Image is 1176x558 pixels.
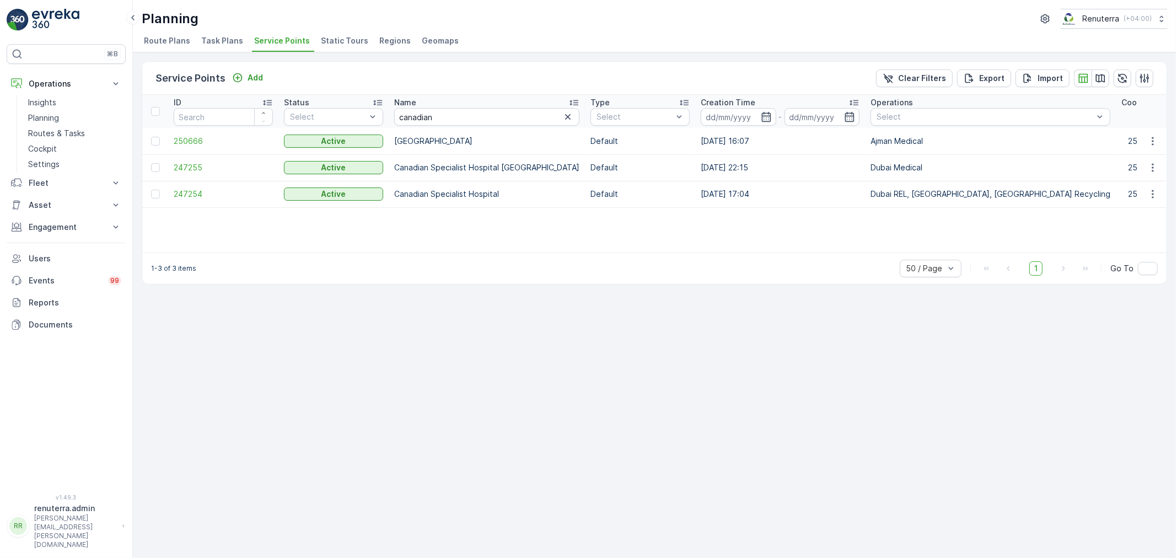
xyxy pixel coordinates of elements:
p: renuterra.admin [34,503,117,514]
a: Insights [24,95,126,110]
p: Insights [28,97,56,108]
span: Go To [1110,263,1134,274]
img: logo_light-DOdMpM7g.png [32,9,79,31]
p: Coordinates [1121,97,1168,108]
p: Users [29,253,121,264]
p: Settings [28,159,60,170]
p: Fleet [29,178,104,189]
p: Cockpit [28,143,57,154]
a: 247254 [174,189,273,200]
td: [DATE] 16:07 [695,128,865,154]
td: Dubai REL, [GEOGRAPHIC_DATA], [GEOGRAPHIC_DATA] Recycling [865,181,1116,207]
button: Export [957,69,1011,87]
button: Fleet [7,172,126,194]
p: Clear Filters [898,73,946,84]
p: ( +04:00 ) [1124,14,1152,23]
p: Active [321,189,346,200]
td: [GEOGRAPHIC_DATA] [389,128,585,154]
div: Toggle Row Selected [151,190,160,198]
p: Select [290,111,366,122]
div: Toggle Row Selected [151,137,160,146]
div: RR [9,517,27,535]
a: 250666 [174,136,273,147]
td: [DATE] 22:15 [695,154,865,181]
p: Documents [29,319,121,330]
td: Canadian Specialist Hospital [GEOGRAPHIC_DATA] [389,154,585,181]
p: Planning [142,10,198,28]
span: v 1.49.3 [7,494,126,501]
td: Default [585,181,695,207]
p: Service Points [155,71,225,86]
td: Dubai Medical [865,154,1116,181]
a: Events99 [7,270,126,292]
a: Settings [24,157,126,172]
span: Service Points [254,35,310,46]
p: [PERSON_NAME][EMAIL_ADDRESS][PERSON_NAME][DOMAIN_NAME] [34,514,117,549]
p: Active [321,162,346,173]
td: Default [585,128,695,154]
button: Add [228,71,267,84]
td: [DATE] 17:04 [695,181,865,207]
input: dd/mm/yyyy [701,108,776,126]
p: Operations [871,97,913,108]
p: 1-3 of 3 items [151,264,196,273]
p: ⌘B [107,50,118,58]
p: Creation Time [701,97,755,108]
span: 1 [1029,261,1043,276]
p: Reports [29,297,121,308]
input: dd/mm/yyyy [785,108,860,126]
p: Operations [29,78,104,89]
button: Active [284,187,383,201]
button: Asset [7,194,126,216]
button: Clear Filters [876,69,953,87]
button: Import [1016,69,1070,87]
a: Reports [7,292,126,314]
p: Asset [29,200,104,211]
p: Export [979,73,1005,84]
p: Status [284,97,309,108]
p: Name [394,97,416,108]
p: Renuterra [1082,13,1119,24]
a: Planning [24,110,126,126]
button: Renuterra(+04:00) [1061,9,1167,29]
p: Events [29,275,101,286]
p: Engagement [29,222,104,233]
td: Ajman Medical [865,128,1116,154]
button: Engagement [7,216,126,238]
input: Search [394,108,579,126]
a: Documents [7,314,126,336]
p: Planning [28,112,59,124]
a: 247255 [174,162,273,173]
td: Canadian Specialist Hospital [389,181,585,207]
span: Regions [379,35,411,46]
p: Import [1038,73,1063,84]
button: Active [284,135,383,148]
button: RRrenuterra.admin[PERSON_NAME][EMAIL_ADDRESS][PERSON_NAME][DOMAIN_NAME] [7,503,126,549]
a: Cockpit [24,141,126,157]
img: Screenshot_2024-07-26_at_13.33.01.png [1061,13,1078,25]
p: Select [877,111,1093,122]
p: Type [590,97,610,108]
span: Route Plans [144,35,190,46]
button: Active [284,161,383,174]
p: ID [174,97,181,108]
p: Routes & Tasks [28,128,85,139]
p: Add [248,72,263,83]
td: Default [585,154,695,181]
p: Active [321,136,346,147]
span: Geomaps [422,35,459,46]
div: Toggle Row Selected [151,163,160,172]
p: Select [597,111,673,122]
img: logo [7,9,29,31]
p: - [778,110,782,124]
p: 99 [110,276,119,285]
span: Static Tours [321,35,368,46]
span: Task Plans [201,35,243,46]
button: Operations [7,73,126,95]
a: Routes & Tasks [24,126,126,141]
a: Users [7,248,126,270]
input: Search [174,108,273,126]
